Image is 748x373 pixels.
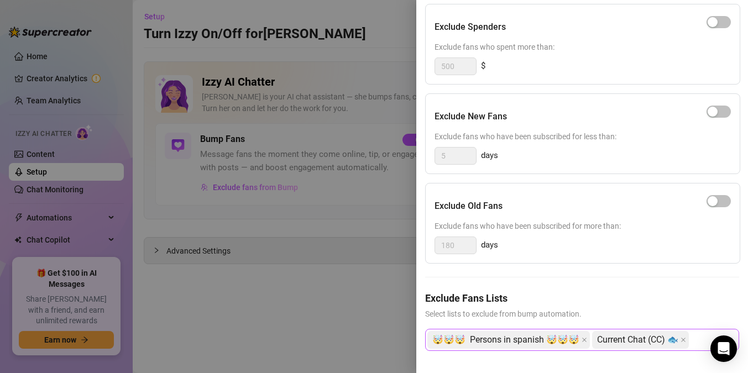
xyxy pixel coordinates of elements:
[427,331,590,349] span: 🤯🤯🤯 Persons in spanish 🤯🤯🤯
[681,337,686,343] span: close
[435,41,731,53] span: Exclude fans who spent more than:
[425,291,739,306] h5: Exclude Fans Lists
[435,20,506,34] h5: Exclude Spenders
[582,337,587,343] span: close
[710,335,737,362] div: Open Intercom Messenger
[597,332,678,348] span: Current Chat (CC) 🐟
[481,60,485,73] span: $
[592,331,689,349] span: Current Chat (CC) 🐟
[432,332,579,348] span: 🤯🤯🤯 Persons in spanish 🤯🤯🤯
[481,149,498,162] span: days
[435,110,507,123] h5: Exclude New Fans
[435,130,731,143] span: Exclude fans who have been subscribed for less than:
[481,239,498,252] span: days
[425,308,739,320] span: Select lists to exclude from bump automation.
[435,199,503,213] h5: Exclude Old Fans
[435,220,731,232] span: Exclude fans who have been subscribed for more than:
